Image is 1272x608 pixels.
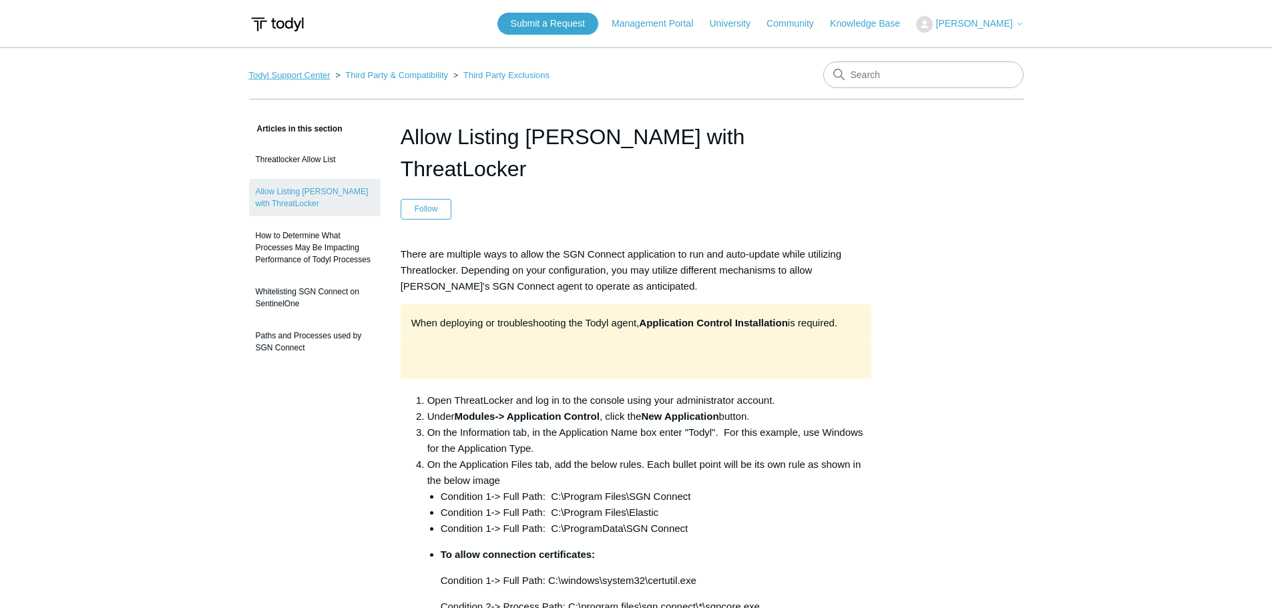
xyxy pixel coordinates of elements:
div: When deploying or troubleshooting the Todyl agent, is required. [401,304,872,342]
li: Condition 1-> Full Path: C:\Program Files\SGN Connect [441,489,872,505]
a: Third Party & Compatibility [345,70,448,80]
a: Third Party Exclusions [463,70,550,80]
span: [PERSON_NAME] [935,18,1012,29]
h1: Allow Listing Todyl with ThreatLocker [401,121,872,185]
li: On the Information tab, in the Application Name box enter "Todyl". For this example, use Windows ... [427,424,872,457]
li: Third Party Exclusions [451,70,550,80]
a: Submit a Request [497,13,598,35]
a: Allow Listing [PERSON_NAME] with ThreatLocker [249,179,381,216]
button: [PERSON_NAME] [916,16,1023,33]
li: Open ThreatLocker and log in to the console using your administrator account. [427,392,872,408]
a: Community [767,17,827,31]
a: Threatlocker Allow List [249,147,381,172]
strong: Modules-> Application Control [455,410,600,422]
a: How to Determine What Processes May Be Impacting Performance of Todyl Processes [249,223,381,272]
button: Follow Article [401,199,452,219]
strong: New Application [641,410,718,422]
a: Knowledge Base [830,17,913,31]
a: University [709,17,763,31]
p: There are multiple ways to allow the SGN Connect application to run and auto-update while utilizi... [401,246,872,294]
span: Articles in this section [249,124,343,133]
a: Whitelisting SGN Connect on SentinelOne [249,279,381,316]
strong: Application Control Installation [639,317,788,328]
li: Todyl Support Center [249,70,333,80]
li: Condition 1-> Full Path: C:\Program Files\Elastic [441,505,872,521]
li: Under , click the button. [427,408,872,424]
a: Paths and Processes used by SGN Connect [249,323,381,360]
a: Management Portal [612,17,706,31]
a: Todyl Support Center [249,70,331,80]
li: Condition 1-> Full Path: C:\ProgramData\SGN Connect [441,521,872,537]
img: Todyl Support Center Help Center home page [249,12,306,37]
strong: To allow connection certificates: [441,549,595,560]
li: Third Party & Compatibility [333,70,451,80]
input: Search [823,61,1024,88]
p: Condition 1-> Full Path: C:\windows\system32\certutil.exe [441,573,872,589]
